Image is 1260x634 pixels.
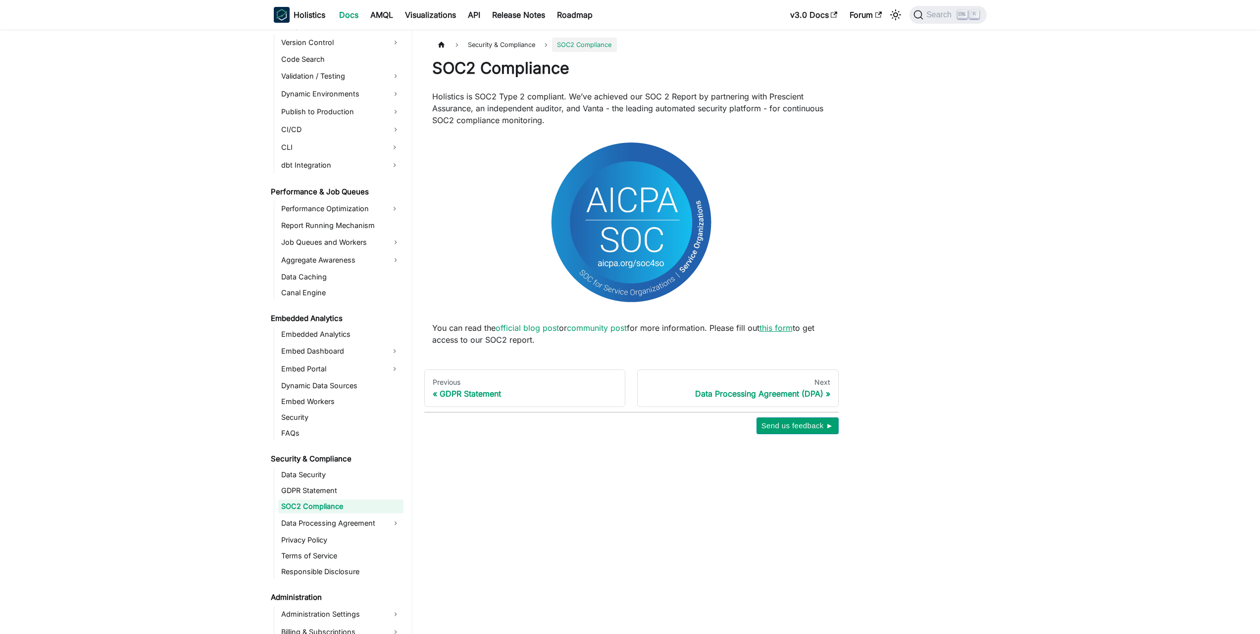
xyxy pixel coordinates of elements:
button: Expand sidebar category 'CLI' [386,139,403,155]
a: Visualizations [399,7,462,23]
a: Code Search [278,52,403,66]
a: Data Processing Agreement [278,515,403,531]
span: Security & Compliance [463,38,540,52]
a: v3.0 Docs [784,7,844,23]
nav: Docs pages [424,369,839,407]
button: Expand sidebar category 'Performance Optimization' [386,201,403,217]
a: CI/CD [278,122,403,137]
h1: SOC2 Compliance [432,58,831,78]
a: Validation / Testing [278,68,403,84]
a: PreviousGDPR Statement [424,369,626,407]
a: official blog post [496,323,559,333]
a: AMQL [364,7,399,23]
a: Administration Settings [278,606,403,622]
span: Search [923,10,958,19]
button: Expand sidebar category 'Embed Portal' [386,361,403,377]
a: Security & Compliance [268,452,403,466]
a: Docs [333,7,364,23]
nav: Docs sidebar [264,30,412,634]
a: Dynamic Data Sources [278,379,403,393]
p: Holistics is SOC2 Type 2 compliant. We’ve achieved our SOC 2 Report by partnering with Prescient ... [432,91,831,126]
button: Search (Ctrl+K) [909,6,986,24]
a: Dynamic Environments [278,86,403,102]
a: Data Caching [278,270,403,284]
p: You can read the or for more information. Please fill out to get access to our SOC2 report. [432,322,831,346]
a: Embed Workers [278,395,403,408]
a: CLI [278,139,386,155]
span: Send us feedback ► [761,419,834,432]
a: Roadmap [551,7,599,23]
a: Home page [432,38,451,52]
a: Release Notes [486,7,551,23]
button: Send us feedback ► [756,417,839,434]
a: Report Running Mechanism [278,219,403,232]
a: NextData Processing Agreement (DPA) [637,369,839,407]
a: Responsible Disclosure [278,565,403,579]
div: Previous [433,378,617,387]
a: SOC2 Compliance [278,499,403,513]
a: this form [759,323,793,333]
a: Security [278,410,403,424]
a: Embed Dashboard [278,343,386,359]
span: SOC2 Compliance [552,38,616,52]
a: Terms of Service [278,549,403,563]
a: GDPR Statement [278,484,403,498]
b: Holistics [294,9,325,21]
a: Version Control [278,35,403,50]
a: Aggregate Awareness [278,252,403,268]
a: Embed Portal [278,361,386,377]
a: Performance Optimization [278,201,386,217]
button: Switch between dark and light mode (currently light mode) [888,7,904,23]
nav: Breadcrumbs [432,38,831,52]
a: FAQs [278,426,403,440]
a: Embedded Analytics [278,327,403,341]
button: Expand sidebar category 'dbt Integration' [386,157,403,173]
kbd: K [969,10,979,19]
a: Administration [268,590,403,604]
div: GDPR Statement [433,389,617,399]
a: Publish to Production [278,104,403,120]
a: community post [567,323,627,333]
div: Next [646,378,830,387]
a: Forum [844,7,888,23]
a: dbt Integration [278,157,386,173]
a: API [462,7,486,23]
a: Performance & Job Queues [268,185,403,199]
a: Data Security [278,468,403,482]
a: HolisticsHolistics [274,7,325,23]
a: Canal Engine [278,286,403,300]
div: Data Processing Agreement (DPA) [646,389,830,399]
a: Privacy Policy [278,533,403,547]
img: Holistics [274,7,290,23]
a: Embedded Analytics [268,312,403,325]
a: Job Queues and Workers [278,234,403,250]
button: Expand sidebar category 'Embed Dashboard' [386,343,403,359]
